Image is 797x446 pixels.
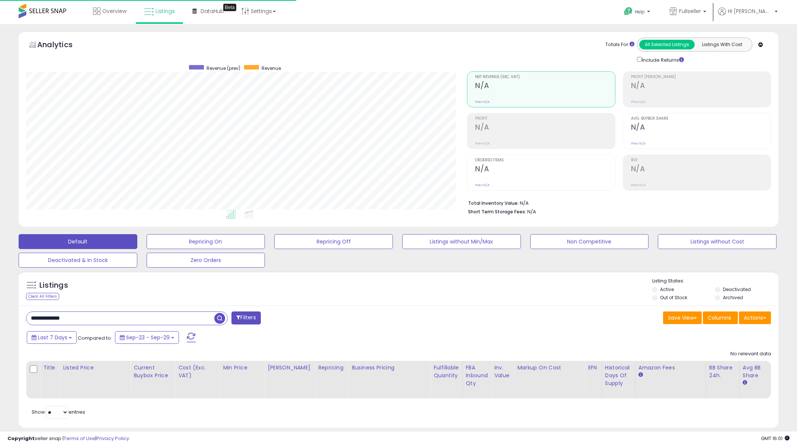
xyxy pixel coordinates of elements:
div: Markup on Cost [517,364,582,372]
b: Short Term Storage Fees: [468,209,526,215]
span: DataHub [201,7,224,15]
button: Save View [663,311,702,324]
a: Privacy Policy [96,435,129,442]
button: Listings With Cost [694,40,750,49]
button: Columns [703,311,738,324]
div: Amazon Fees [638,364,703,372]
span: Fullseller [679,7,701,15]
h2: N/A [475,165,615,175]
small: Prev: N/A [475,141,490,146]
label: Archived [723,294,743,301]
button: Deactivated & In Stock [19,253,137,268]
div: Include Returns [631,55,693,64]
li: N/A [468,198,765,207]
button: Non Competitive [530,234,649,249]
button: Default [19,234,137,249]
span: Ordered Items [475,158,615,162]
label: Active [660,286,674,293]
h2: N/A [631,81,771,91]
div: Historical Days Of Supply [605,364,632,387]
small: Amazon Fees. [638,372,643,378]
button: Zero Orders [147,253,265,268]
h2: N/A [631,123,771,133]
span: Avg. Buybox Share [631,117,771,121]
div: Title [43,364,57,372]
small: Prev: N/A [631,100,646,104]
div: Avg BB Share [743,364,770,379]
label: Deactivated [723,286,751,293]
span: Last 7 Days [38,334,67,341]
h5: Analytics [37,39,87,52]
div: FBA inbound Qty [466,364,488,387]
div: No relevant data [730,350,771,358]
button: Listings without Min/Max [402,234,521,249]
button: Listings without Cost [658,234,777,249]
label: Out of Stock [660,294,687,301]
span: 2025-10-7 16:01 GMT [761,435,790,442]
span: Revenue (prev) [207,65,240,71]
div: Inv. value [494,364,511,379]
button: Last 7 Days [27,331,77,344]
button: Repricing On [147,234,265,249]
span: Help [635,9,645,15]
a: Help [618,1,657,24]
span: Profit [PERSON_NAME] [631,75,771,79]
div: Current Buybox Price [134,364,172,379]
span: Show: entries [32,408,85,416]
b: Total Inventory Value: [468,200,519,206]
div: [PERSON_NAME] [268,364,312,372]
span: N/A [527,208,536,215]
h2: N/A [475,123,615,133]
span: Listings [156,7,175,15]
div: BB Share 24h. [709,364,736,379]
strong: Copyright [7,435,35,442]
div: Business Pricing [352,364,427,372]
span: Columns [708,314,731,321]
span: Revenue [262,65,281,71]
div: Repricing [318,364,345,372]
button: Sep-23 - Sep-29 [115,331,179,344]
div: EFN [588,364,598,372]
p: Listing States: [652,278,779,285]
a: Hi [PERSON_NAME] [718,7,778,24]
small: Prev: N/A [475,183,490,187]
span: Compared to: [78,334,112,342]
div: Fulfillable Quantity [433,364,459,379]
div: seller snap | | [7,435,129,442]
h2: N/A [475,81,615,91]
div: Tooltip anchor [223,4,236,11]
small: Prev: N/A [475,100,490,104]
small: Prev: N/A [631,141,646,146]
i: Get Help [624,7,633,16]
div: Listed Price [63,364,127,372]
span: Profit [475,117,615,121]
h2: N/A [631,165,771,175]
span: Sep-23 - Sep-29 [126,334,170,341]
div: Min Price [223,364,261,372]
small: Avg BB Share. [743,379,747,386]
button: Actions [739,311,771,324]
span: Overview [102,7,127,15]
button: Filters [231,311,260,324]
div: Cost (Exc. VAT) [178,364,217,379]
button: Repricing Off [274,234,393,249]
div: Clear All Filters [26,293,59,300]
th: The percentage added to the cost of goods (COGS) that forms the calculator for Min & Max prices. [514,361,585,398]
small: Prev: N/A [631,183,646,187]
span: Hi [PERSON_NAME] [728,7,772,15]
span: Net Revenue (Exc. VAT) [475,75,615,79]
h5: Listings [39,280,68,291]
button: All Selected Listings [639,40,695,49]
span: ROI [631,158,771,162]
div: Totals For [605,41,634,48]
a: Terms of Use [64,435,95,442]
